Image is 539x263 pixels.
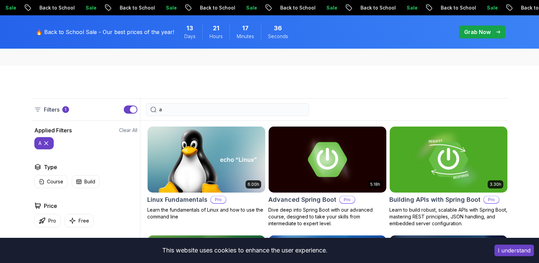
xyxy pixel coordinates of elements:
p: Course [47,178,63,185]
button: Course [34,175,68,188]
p: Back to School [113,4,159,11]
p: Sale [320,4,342,11]
p: Sale [400,4,422,11]
a: Linux Fundamentals card6.00hLinux FundamentalsProLearn the fundamentals of Linux and how to use t... [147,126,266,220]
h2: Applied Filters [34,126,72,134]
h2: Price [44,202,57,210]
p: Sale [159,4,181,11]
p: 🔥 Back to School Sale - Our best prices of the year! [36,28,174,36]
p: Pro [340,196,355,203]
span: Minutes [237,33,254,40]
p: Back to School [193,4,240,11]
img: Building APIs with Spring Boot card [390,127,507,193]
span: 13 Days [186,23,193,33]
p: Filters [44,105,60,114]
span: 21 Hours [213,23,219,33]
a: Advanced Spring Boot card5.18hAdvanced Spring BootProDive deep into Spring Boot with our advanced... [268,126,387,227]
p: Back to School [354,4,400,11]
h2: Type [44,163,57,171]
p: Grab Now [464,28,491,36]
p: Back to School [434,4,481,11]
p: Sale [79,4,101,11]
p: 5.18h [370,182,380,187]
p: 1 [65,107,66,112]
img: Advanced Spring Boot card [269,127,386,193]
button: Free [65,214,94,227]
button: Accept cookies [494,245,534,256]
p: 6.00h [248,182,259,187]
input: Search Java, React, Spring boot ... [159,106,305,113]
span: Hours [209,33,223,40]
p: Dive deep into Spring Boot with our advanced course, designed to take your skills from intermedia... [268,207,387,227]
p: a [38,140,41,147]
span: 36 Seconds [274,23,282,33]
p: Learn the fundamentals of Linux and how to use the command line [147,207,266,220]
p: Pro [48,217,56,224]
span: 17 Minutes [242,23,249,33]
p: Back to School [274,4,320,11]
div: This website uses cookies to enhance the user experience. [5,243,484,258]
span: Seconds [268,33,288,40]
p: Free [79,217,89,224]
p: Sale [240,4,262,11]
p: 3.30h [490,182,501,187]
p: Pro [484,196,499,203]
button: a [34,137,54,149]
p: Back to School [33,4,79,11]
h2: Advanced Spring Boot [268,195,336,204]
button: Clear All [119,127,137,134]
p: Pro [211,196,226,203]
button: Pro [34,214,61,227]
p: Build [84,178,95,185]
h2: Linux Fundamentals [147,195,207,204]
h2: Building APIs with Spring Boot [389,195,481,204]
p: Sale [481,4,502,11]
span: Days [184,33,196,40]
p: Learn to build robust, scalable APIs with Spring Boot, mastering REST principles, JSON handling, ... [389,207,508,227]
button: Build [72,175,100,188]
img: Linux Fundamentals card [148,127,265,193]
a: Building APIs with Spring Boot card3.30hBuilding APIs with Spring BootProLearn to build robust, s... [389,126,508,227]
